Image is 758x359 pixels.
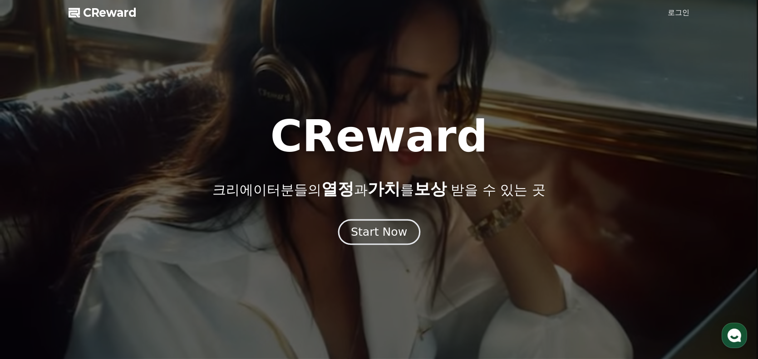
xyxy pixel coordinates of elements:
[338,219,420,245] button: Start Now
[321,179,354,198] span: 열정
[340,229,418,238] a: Start Now
[60,284,117,306] a: 대화
[140,297,151,305] span: 설정
[270,115,487,158] h1: CReward
[368,179,400,198] span: 가치
[83,298,94,305] span: 대화
[117,284,174,306] a: 설정
[668,7,689,18] a: 로그인
[351,224,407,240] div: Start Now
[69,5,137,20] a: CReward
[212,180,546,198] p: 크리에이터분들의 과 를 받을 수 있는 곳
[83,5,137,20] span: CReward
[3,284,60,306] a: 홈
[29,297,34,305] span: 홈
[414,179,447,198] span: 보상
